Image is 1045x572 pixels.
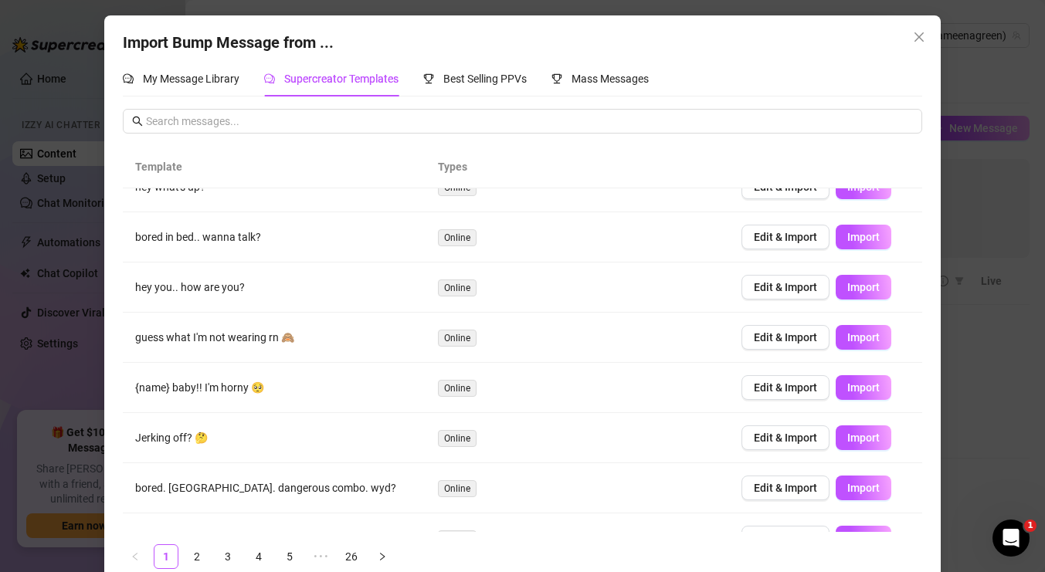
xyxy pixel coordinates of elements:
[123,73,134,84] span: comment
[754,381,817,394] span: Edit & Import
[185,544,209,569] li: 2
[438,430,477,447] span: Online
[131,552,140,561] span: left
[438,530,477,547] span: Online
[339,544,364,569] li: 26
[438,480,477,497] span: Online
[438,330,477,347] span: Online
[123,513,426,564] td: OMG you wouldn't belive {name}
[754,281,817,293] span: Edit & Import
[123,463,426,513] td: bored. [GEOGRAPHIC_DATA]. dangerous combo. wyd?
[741,476,830,500] button: Edit & Import
[836,375,891,400] button: Import
[123,363,426,413] td: {name} baby!! I'm horny 🥺
[847,482,880,494] span: Import
[277,544,302,569] li: 5
[741,526,830,550] button: Edit & Import
[123,212,426,262] td: bored in bed.. wanna talk?
[754,331,817,344] span: Edit & Import
[423,73,434,84] span: trophy
[754,482,817,494] span: Edit & Import
[443,73,527,85] span: Best Selling PPVs
[132,116,143,127] span: search
[847,381,880,394] span: Import
[754,231,817,243] span: Edit & Import
[847,432,880,444] span: Import
[154,545,178,568] a: 1
[123,544,148,569] li: Previous Page
[836,225,891,249] button: Import
[836,275,891,300] button: Import
[836,325,891,350] button: Import
[185,545,209,568] a: 2
[754,432,817,444] span: Edit & Import
[913,31,925,43] span: close
[741,325,830,350] button: Edit & Import
[216,545,239,568] a: 3
[154,544,178,569] li: 1
[1024,520,1037,532] span: 1
[146,113,912,130] input: Search messages...
[308,544,333,569] li: Next 5 Pages
[340,545,363,568] a: 26
[438,380,477,397] span: Online
[572,73,649,85] span: Mass Messages
[370,544,395,569] li: Next Page
[741,375,830,400] button: Edit & Import
[308,544,333,569] span: •••
[123,262,426,313] td: hey you.. how are you?
[907,31,931,43] span: Close
[836,425,891,450] button: Import
[123,313,426,363] td: guess what I'm not wearing rn 🙈
[992,520,1030,557] iframe: Intercom live chat
[123,33,334,52] span: Import Bump Message from ...
[264,73,275,84] span: comment
[426,146,728,188] th: Types
[284,73,399,85] span: Supercreator Templates
[836,526,891,550] button: Import
[247,545,270,568] a: 4
[741,225,830,249] button: Edit & Import
[438,279,477,296] span: Online
[847,281,880,293] span: Import
[123,544,148,569] button: left
[741,275,830,300] button: Edit & Import
[246,544,271,569] li: 4
[215,544,240,569] li: 3
[907,25,931,49] button: Close
[741,425,830,450] button: Edit & Import
[378,552,387,561] span: right
[278,545,301,568] a: 5
[836,476,891,500] button: Import
[438,229,477,246] span: Online
[847,231,880,243] span: Import
[123,146,426,188] th: Template
[370,544,395,569] button: right
[551,73,562,84] span: trophy
[143,73,239,85] span: My Message Library
[847,331,880,344] span: Import
[123,413,426,463] td: Jerking off? 🤔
